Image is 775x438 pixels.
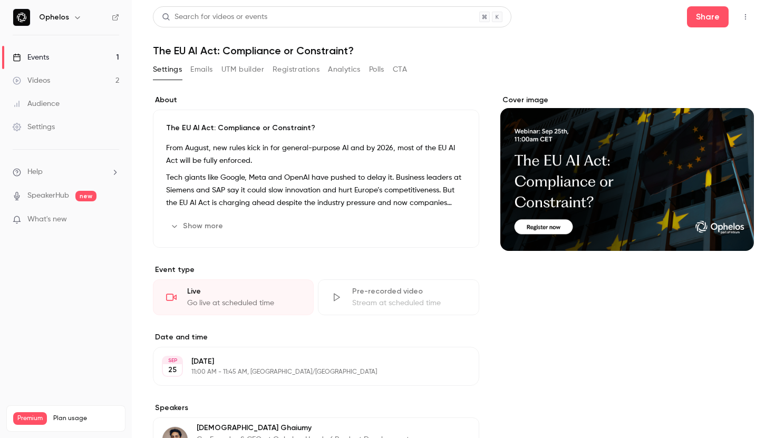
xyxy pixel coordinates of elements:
[27,190,69,201] a: SpeakerHub
[153,332,479,343] label: Date and time
[187,286,301,297] div: Live
[168,365,177,375] p: 25
[162,12,267,23] div: Search for videos or events
[13,99,60,109] div: Audience
[13,75,50,86] div: Videos
[53,414,119,423] span: Plan usage
[500,95,754,105] label: Cover image
[13,167,119,178] li: help-dropdown-opener
[191,356,423,367] p: [DATE]
[166,142,466,167] p: From August, new rules kick in for general-purpose AI and by 2026, most of the EU AI Act will be ...
[318,279,479,315] div: Pre-recorded videoStream at scheduled time
[13,412,47,425] span: Premium
[687,6,729,27] button: Share
[166,171,466,209] p: Tech giants like Google, Meta and OpenAI have pushed to delay it. Business leaders at Siemens and...
[352,286,466,297] div: Pre-recorded video
[27,214,67,225] span: What's new
[221,61,264,78] button: UTM builder
[190,61,212,78] button: Emails
[393,61,407,78] button: CTA
[153,61,182,78] button: Settings
[153,403,479,413] label: Speakers
[13,52,49,63] div: Events
[352,298,466,308] div: Stream at scheduled time
[153,44,754,57] h1: The EU AI Act: Compliance or Constraint?
[197,423,411,433] p: [DEMOGRAPHIC_DATA] Ghaiumy
[27,167,43,178] span: Help
[153,265,479,275] p: Event type
[273,61,319,78] button: Registrations
[369,61,384,78] button: Polls
[328,61,361,78] button: Analytics
[13,9,30,26] img: Ophelos
[106,215,119,225] iframe: Noticeable Trigger
[75,191,96,201] span: new
[13,122,55,132] div: Settings
[153,95,479,105] label: About
[166,123,466,133] p: The EU AI Act: Compliance or Constraint?
[187,298,301,308] div: Go live at scheduled time
[39,12,69,23] h6: Ophelos
[191,368,423,376] p: 11:00 AM - 11:45 AM, [GEOGRAPHIC_DATA]/[GEOGRAPHIC_DATA]
[166,218,229,235] button: Show more
[163,357,182,364] div: SEP
[153,279,314,315] div: LiveGo live at scheduled time
[500,95,754,251] section: Cover image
